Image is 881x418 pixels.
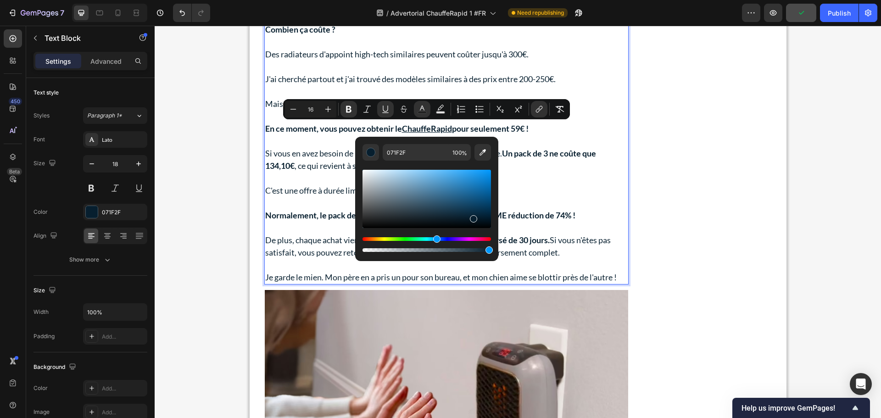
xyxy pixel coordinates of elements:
[33,308,49,316] div: Width
[820,4,859,22] button: Publish
[102,333,145,341] div: Add...
[742,404,850,412] span: Help us improve GemPages!
[111,159,473,171] p: C'est une offre à durée limitée, cependant.
[111,208,473,233] p: De plus, chaque achat vient avec une Si vous n'êtes pas satisfait, vous pouvez retourner le radia...
[383,144,449,161] input: E.g FFFFFF
[87,111,122,120] span: Paragraph 1*
[60,7,64,18] p: 7
[33,135,45,144] div: Font
[111,245,473,258] p: Je garde le mien. Mon père en a pris un pour son bureau, et mon chien aime se blottir près de l'a...
[33,208,48,216] div: Color
[362,237,491,241] div: Hue
[102,208,145,217] div: 071F2F
[386,8,389,18] span: /
[111,184,421,195] strong: Normalement, le pack de 3 coûte 519,90€, donc c'est une ÉNORME réduction de 74% !
[33,284,58,297] div: Size
[45,33,123,44] p: Text Block
[33,230,59,242] div: Align
[102,408,145,417] div: Add...
[33,251,147,268] button: Show more
[828,8,851,18] div: Publish
[111,122,473,146] p: Si vous en avez besoin de plus d'un, il y a une offre encore meilleure. , ce qui revient à seulem...
[850,373,872,395] div: Open Intercom Messenger
[33,361,78,373] div: Background
[33,332,55,340] div: Padding
[517,9,564,17] span: Need republishing
[45,56,71,66] p: Settings
[283,99,570,119] div: Editor contextual toolbar
[111,72,473,84] p: Mais voici la partie excitante...
[240,209,395,219] strong: garantie satisfait ou remboursé de 30 jours.
[235,135,260,145] strong: 44,70€
[33,111,50,120] div: Styles
[462,148,467,158] span: %
[9,98,22,105] div: 450
[83,107,147,124] button: Paragraph 1*
[7,168,22,175] div: Beta
[33,89,59,97] div: Text style
[84,304,147,320] input: Auto
[111,123,441,145] strong: Un pack de 3 ne coûte que 134,10€
[111,22,473,35] p: Des radiateurs d'appoint high-tech similaires peuvent coûter jusqu'à 300€.
[297,98,374,108] strong: pour seulement 59€ !
[111,98,247,108] strong: En ce moment, vous pouvez obtenir le
[33,384,48,392] div: Color
[4,4,68,22] button: 7
[69,255,112,264] div: Show more
[102,136,145,144] div: Lato
[247,98,297,108] a: ChauffeRapid
[90,56,122,66] p: Advanced
[111,47,473,60] p: J'ai cherché partout et j'ai trouvé des modèles similaires à des prix entre 200-250€.
[155,26,881,418] iframe: Design area
[33,408,50,416] div: Image
[390,8,486,18] span: Advertorial ChauffeRapid 1 #FR
[33,157,58,170] div: Size
[102,385,145,393] div: Add...
[173,4,210,22] div: Undo/Redo
[742,402,861,413] button: Show survey - Help us improve GemPages!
